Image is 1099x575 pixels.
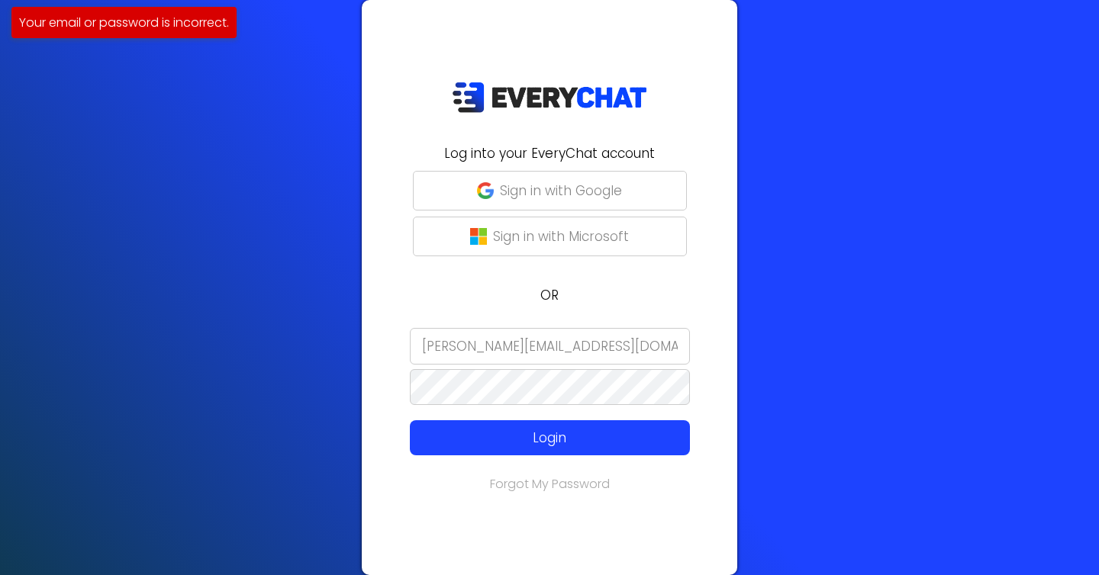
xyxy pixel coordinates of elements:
[371,285,728,305] p: OR
[490,475,610,493] a: Forgot My Password
[470,228,487,245] img: microsoft-logo.png
[410,328,690,365] input: Email
[493,226,629,246] p: Sign in with Microsoft
[438,428,662,448] p: Login
[371,143,728,163] h2: Log into your EveryChat account
[413,217,687,256] button: Sign in with Microsoft
[413,171,687,210] button: Sign in with Google
[477,182,494,199] img: google-g.png
[410,420,690,455] button: Login
[19,13,229,32] p: Your email or password is incorrect.
[452,82,647,113] img: EveryChat_logo_dark.png
[500,181,622,201] p: Sign in with Google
